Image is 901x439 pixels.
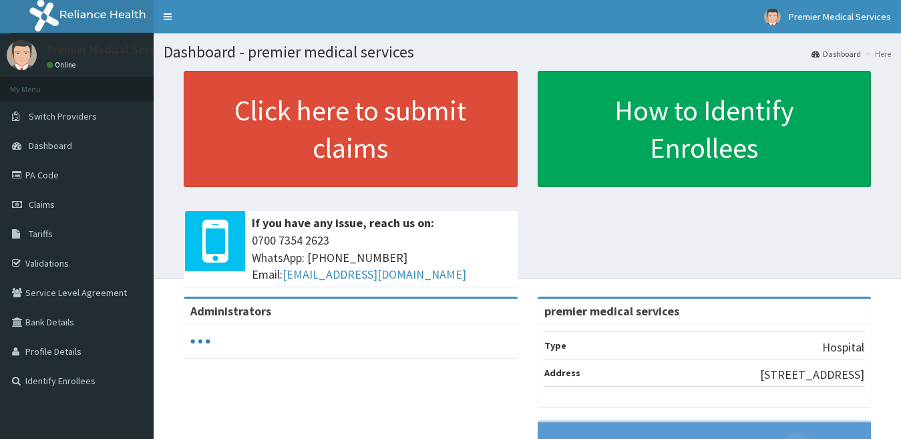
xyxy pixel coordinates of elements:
[29,198,55,210] span: Claims
[862,48,891,59] li: Here
[544,367,580,379] b: Address
[538,71,872,187] a: How to Identify Enrollees
[164,43,891,61] h1: Dashboard - premier medical services
[29,140,72,152] span: Dashboard
[252,215,434,231] b: If you have any issue, reach us on:
[812,48,861,59] a: Dashboard
[29,228,53,240] span: Tariffs
[764,9,781,25] img: User Image
[29,110,97,122] span: Switch Providers
[190,331,210,351] svg: audio-loading
[544,339,566,351] b: Type
[760,366,864,384] p: [STREET_ADDRESS]
[283,267,466,282] a: [EMAIL_ADDRESS][DOMAIN_NAME]
[184,71,518,187] a: Click here to submit claims
[47,43,176,55] p: Premier Medical Services
[190,303,271,319] b: Administrators
[7,40,37,70] img: User Image
[252,232,511,283] span: 0700 7354 2623 WhatsApp: [PHONE_NUMBER] Email:
[789,11,891,23] span: Premier Medical Services
[544,303,679,319] strong: premier medical services
[822,339,864,356] p: Hospital
[47,60,79,69] a: Online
